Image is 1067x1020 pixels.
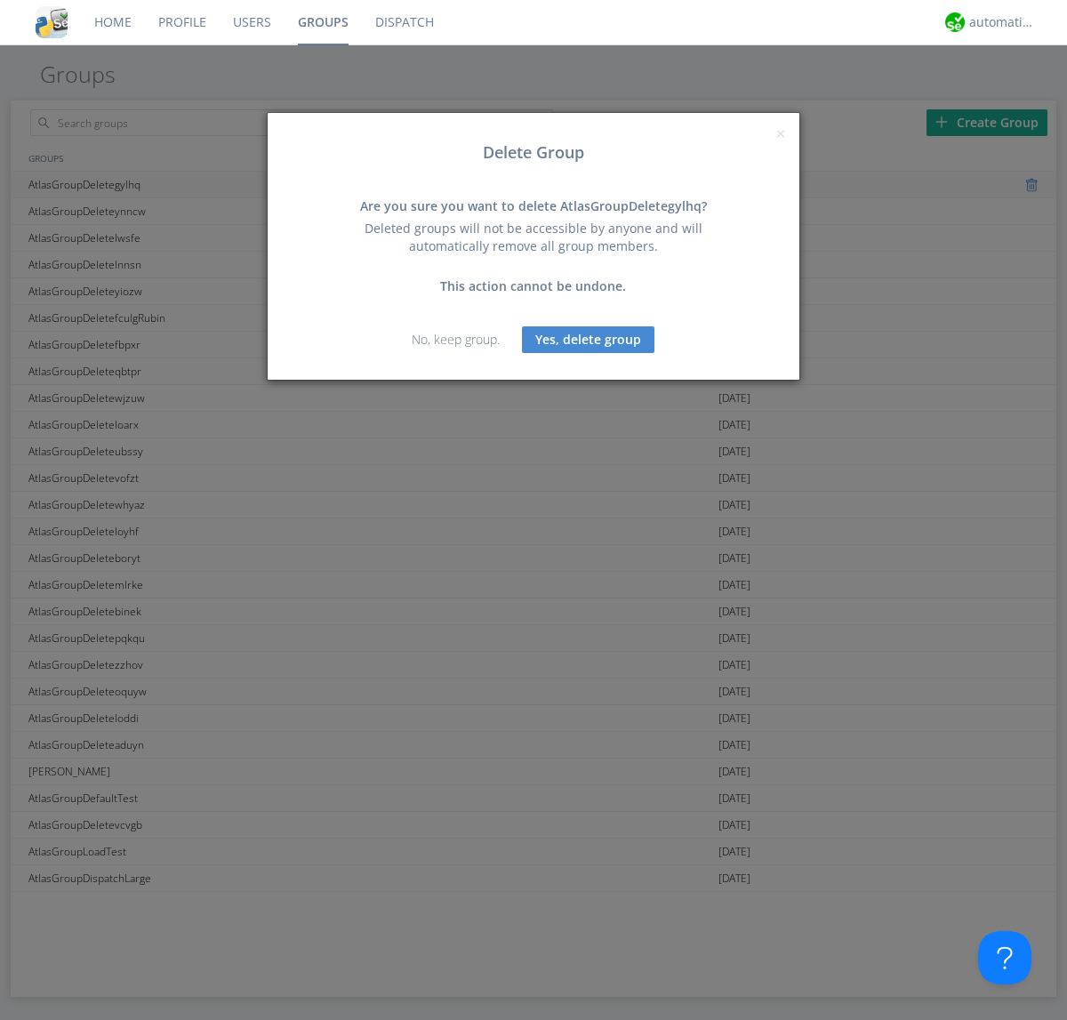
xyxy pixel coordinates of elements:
button: Yes, delete group [522,326,654,353]
img: d2d01cd9b4174d08988066c6d424eccd [945,12,965,32]
div: This action cannot be undone. [342,277,725,295]
a: No, keep group. [412,331,500,348]
h3: Delete Group [281,144,786,162]
span: × [775,121,786,146]
div: automation+atlas [969,13,1036,31]
img: cddb5a64eb264b2086981ab96f4c1ba7 [36,6,68,38]
div: Are you sure you want to delete AtlasGroupDeletegylhq? [342,197,725,215]
div: Deleted groups will not be accessible by anyone and will automatically remove all group members. [342,220,725,255]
